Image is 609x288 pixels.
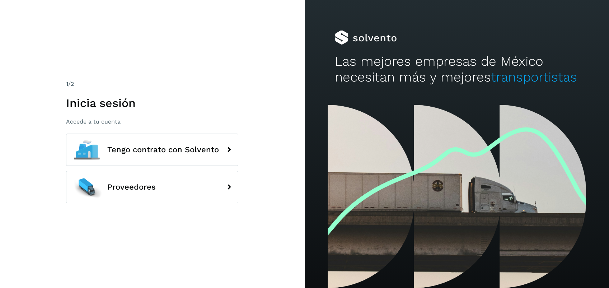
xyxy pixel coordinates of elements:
p: Accede a tu cuenta [66,118,238,125]
span: 1 [66,80,68,87]
span: Proveedores [107,183,156,191]
h1: Inicia sesión [66,96,238,110]
button: Proveedores [66,171,238,203]
button: Tengo contrato con Solvento [66,134,238,166]
span: Tengo contrato con Solvento [107,145,219,154]
span: transportistas [491,69,577,85]
div: /2 [66,80,238,88]
h2: Las mejores empresas de México necesitan más y mejores [335,54,578,85]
